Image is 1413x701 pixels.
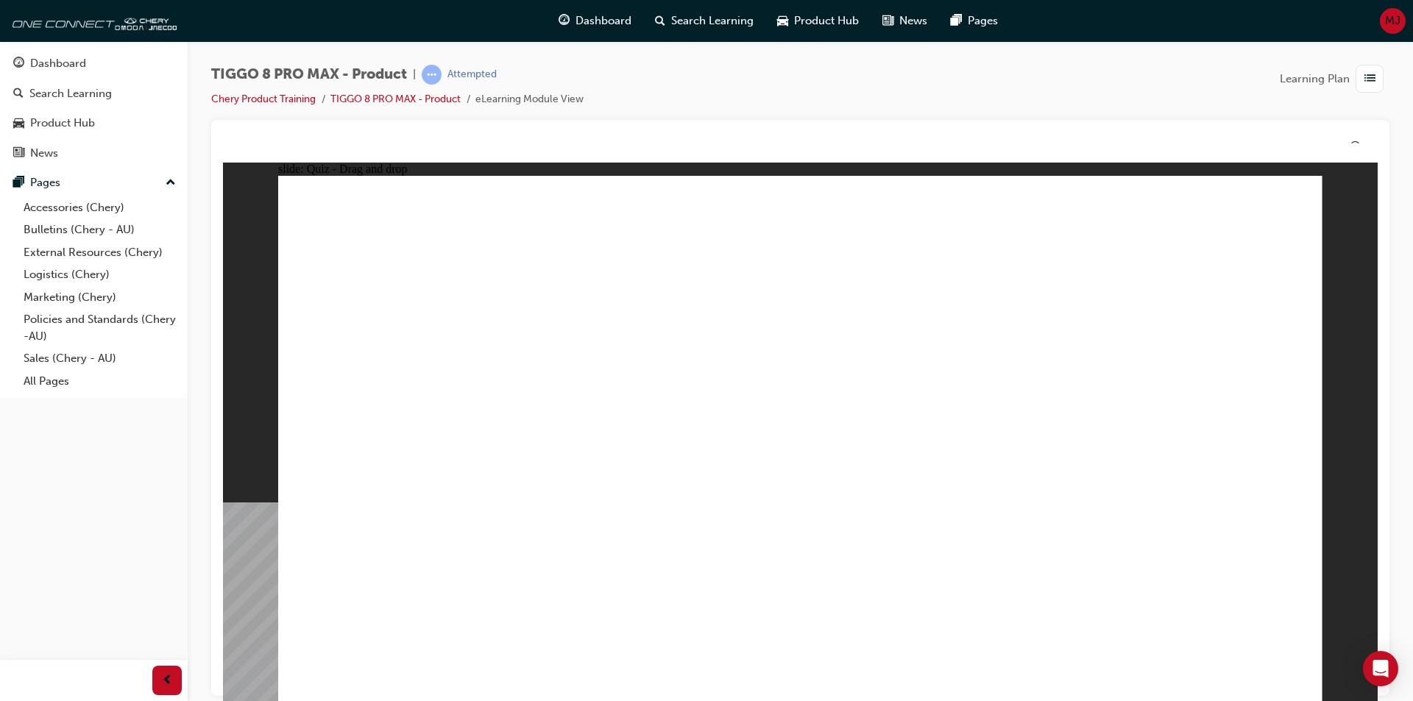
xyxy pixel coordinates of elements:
span: Product Hub [794,13,859,29]
a: pages-iconPages [939,6,1010,36]
a: Search Learning [6,80,182,107]
a: Product Hub [6,110,182,137]
span: prev-icon [162,672,173,690]
span: list-icon [1364,70,1375,88]
a: Sales (Chery - AU) [18,347,182,370]
span: guage-icon [559,12,570,30]
img: oneconnect [7,6,177,35]
button: Learning Plan [1280,65,1389,93]
div: Search Learning [29,85,112,102]
a: Dashboard [6,50,182,77]
span: up-icon [166,174,176,193]
div: Product Hub [30,115,95,132]
a: guage-iconDashboard [547,6,643,36]
span: Learning Plan [1280,71,1350,88]
span: news-icon [13,147,24,160]
a: Logistics (Chery) [18,263,182,286]
div: Pages [30,174,60,191]
span: learningRecordVerb_ATTEMPT-icon [422,65,442,85]
a: News [6,140,182,167]
span: guage-icon [13,57,24,71]
span: | [413,66,416,83]
button: Pages [6,169,182,196]
a: TIGGO 8 PRO MAX - Product [330,93,461,105]
div: Open Intercom Messenger [1363,651,1398,686]
a: Marketing (Chery) [18,286,182,309]
span: pages-icon [13,177,24,190]
span: Pages [968,13,998,29]
button: MJ [1380,8,1406,34]
a: External Resources (Chery) [18,241,182,264]
a: Chery Product Training [211,93,316,105]
span: car-icon [13,117,24,130]
a: car-iconProduct Hub [765,6,871,36]
span: car-icon [777,12,788,30]
span: news-icon [882,12,893,30]
div: Dashboard [30,55,86,72]
span: Search Learning [671,13,754,29]
span: pages-icon [951,12,962,30]
a: news-iconNews [871,6,939,36]
div: News [30,145,58,162]
span: Dashboard [576,13,631,29]
span: TIGGO 8 PRO MAX - Product [211,66,407,83]
span: MJ [1385,13,1400,29]
li: eLearning Module View [475,91,584,108]
a: Policies and Standards (Chery -AU) [18,308,182,347]
span: search-icon [655,12,665,30]
span: News [899,13,927,29]
div: Attempted [447,68,497,82]
a: All Pages [18,370,182,393]
a: search-iconSearch Learning [643,6,765,36]
button: DashboardSearch LearningProduct HubNews [6,47,182,169]
a: Accessories (Chery) [18,196,182,219]
span: search-icon [13,88,24,101]
a: Bulletins (Chery - AU) [18,218,182,241]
